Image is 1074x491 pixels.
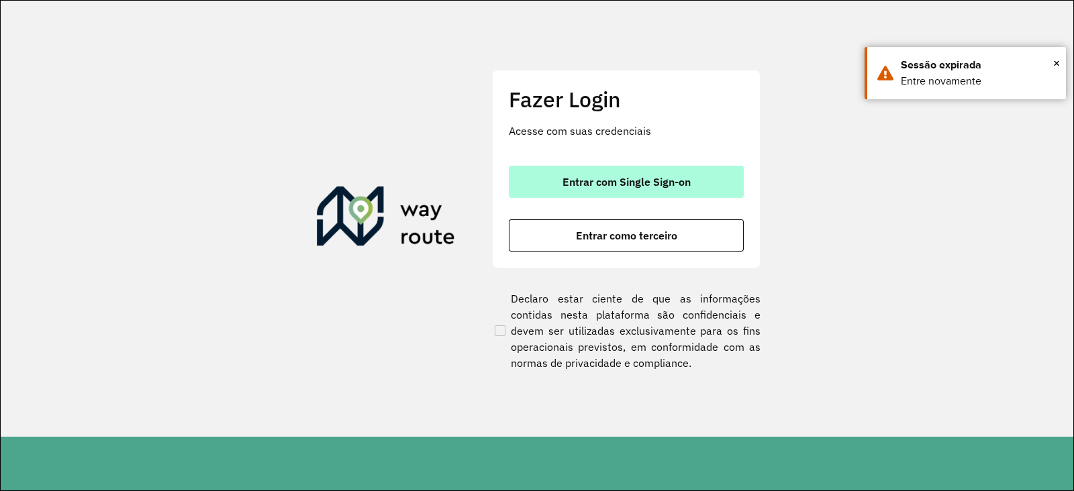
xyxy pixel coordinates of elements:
button: Close [1053,53,1060,73]
button: button [509,166,744,198]
img: Roteirizador AmbevTech [317,186,455,251]
div: Sessão expirada [901,57,1056,73]
span: Entrar como terceiro [576,230,677,241]
p: Acesse com suas credenciais [509,123,744,139]
span: Entrar com Single Sign-on [563,176,691,187]
div: Entre novamente [901,73,1056,89]
label: Declaro estar ciente de que as informações contidas nesta plataforma são confidenciais e devem se... [492,290,761,371]
span: × [1053,53,1060,73]
h2: Fazer Login [509,87,744,112]
button: button [509,219,744,252]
